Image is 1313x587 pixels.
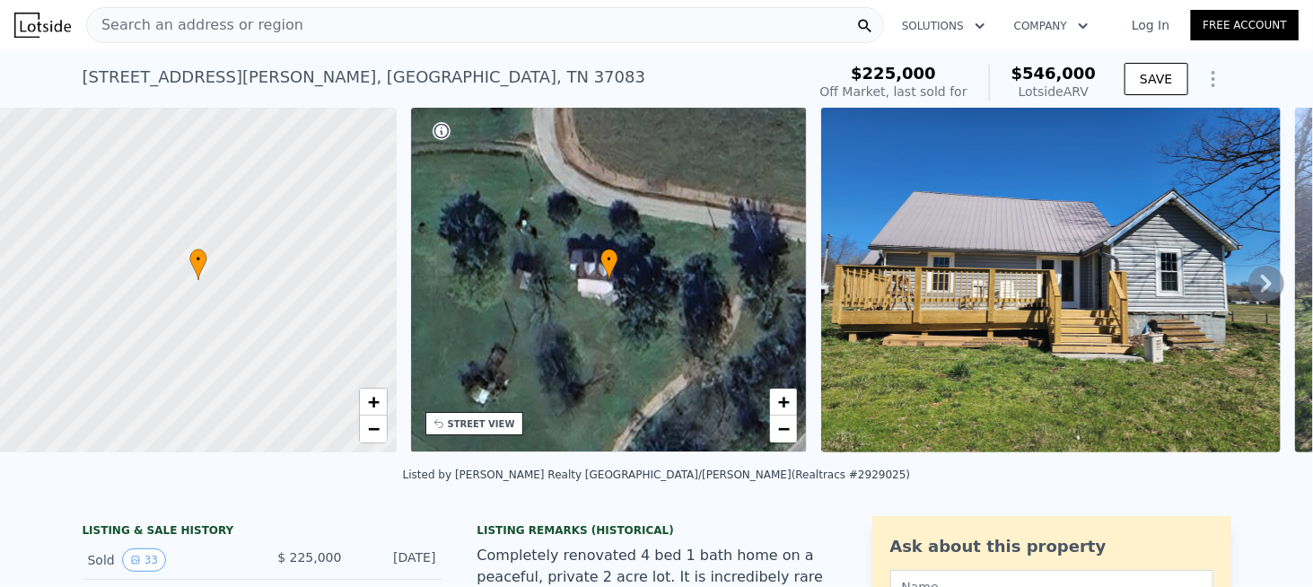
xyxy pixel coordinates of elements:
div: [STREET_ADDRESS][PERSON_NAME] , [GEOGRAPHIC_DATA] , TN 37083 [83,65,646,90]
button: View historical data [122,548,166,572]
img: Sale: 166952269 Parcel: 84202207 [821,108,1281,452]
div: Sold [88,548,248,572]
span: − [367,417,379,440]
div: Listed by [PERSON_NAME] Realty [GEOGRAPHIC_DATA]/[PERSON_NAME] (Realtracs #2929025) [403,469,911,481]
span: $546,000 [1011,64,1097,83]
div: • [189,249,207,280]
div: Ask about this property [890,534,1213,559]
button: SAVE [1125,63,1187,95]
a: Zoom in [360,389,387,416]
div: STREET VIEW [448,417,515,431]
img: Lotside [14,13,71,38]
div: LISTING & SALE HISTORY [83,523,442,541]
span: − [778,417,790,440]
a: Free Account [1191,10,1299,40]
a: Zoom out [360,416,387,442]
button: Show Options [1195,61,1231,97]
span: + [778,390,790,413]
div: Off Market, last sold for [820,83,967,101]
button: Company [1000,10,1103,42]
span: • [600,251,618,267]
div: Listing Remarks (Historical) [477,523,836,538]
a: Log In [1110,16,1191,34]
div: • [600,249,618,280]
button: Solutions [888,10,1000,42]
span: Search an address or region [87,14,303,36]
a: Zoom in [770,389,797,416]
span: + [367,390,379,413]
div: Lotside ARV [1011,83,1097,101]
div: [DATE] [356,548,436,572]
span: $ 225,000 [277,550,341,565]
span: • [189,251,207,267]
span: $225,000 [851,64,936,83]
a: Zoom out [770,416,797,442]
